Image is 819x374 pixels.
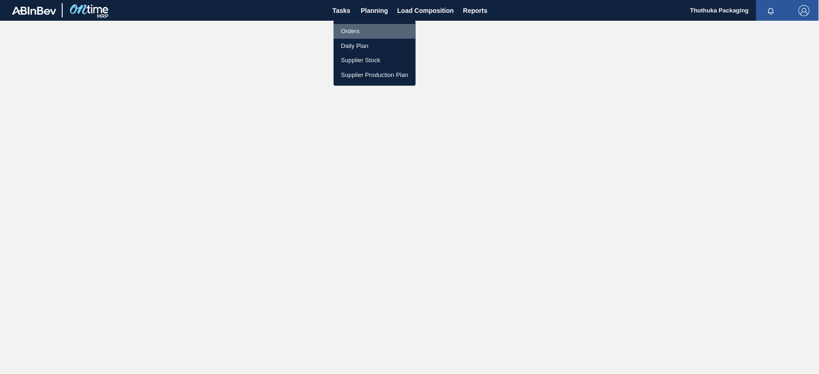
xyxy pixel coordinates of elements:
a: Supplier Production Plan [334,68,416,82]
a: Daily Plan [334,39,416,53]
a: Orders [334,24,416,39]
a: Supplier Stock [334,53,416,68]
